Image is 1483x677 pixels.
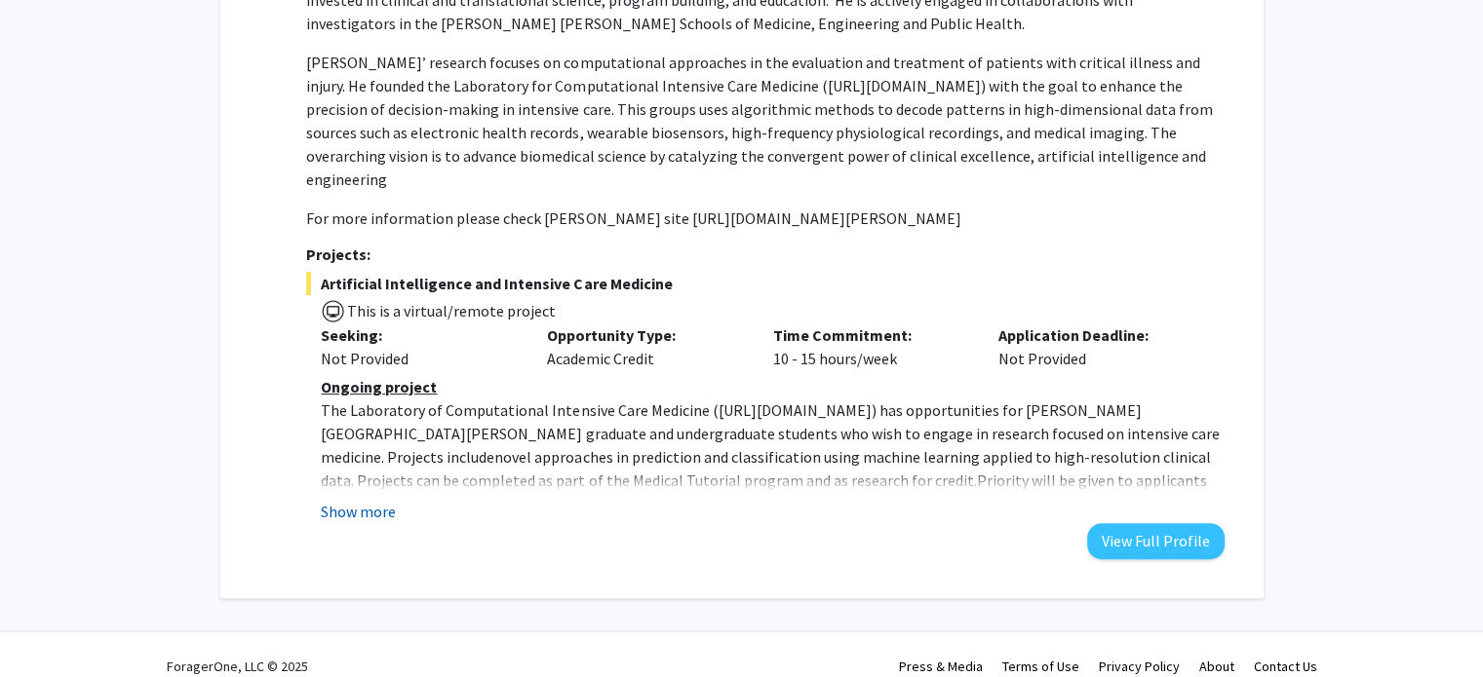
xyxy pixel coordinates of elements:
p: For more information please check [PERSON_NAME] site [URL][DOMAIN_NAME][PERSON_NAME] [306,207,1224,230]
a: Terms of Use [1002,658,1079,675]
a: Contact Us [1254,658,1317,675]
span: Artificial Intelligence and Intensive Care Medicine [306,272,1224,295]
a: Press & Media [899,658,983,675]
u: Ongoing project [321,377,437,396]
p: Application Deadline: [998,323,1195,347]
p: [URL][DOMAIN_NAME] Priority will be given to applicants who have completed coursework or have a d... [321,398,1224,609]
a: About [1199,658,1234,675]
button: Show more [321,500,396,523]
span: ) has opportunities for [PERSON_NAME][GEOGRAPHIC_DATA][PERSON_NAME] graduate and undergraduate st... [321,400,1219,467]
span: novel approaches in prediction and classification using machine learning applied to high-resoluti... [321,447,1210,490]
div: Academic Credit [532,323,759,370]
div: Not Provided [984,323,1210,370]
div: 10 - 15 hours/week [758,323,984,370]
p: Time Commitment: [772,323,969,347]
span: The Laboratory of Computational Intensive Care Medicine ( [321,400,718,420]
iframe: Chat [15,589,83,662]
button: View Full Profile [1087,523,1225,559]
p: Opportunity Type: [547,323,744,347]
span: This is a virtual/remote project [345,301,556,320]
p: Seeking: [321,323,518,347]
div: Not Provided [321,347,518,370]
p: [PERSON_NAME]’ research focuses on computational approaches in the evaluation and treatment of pa... [306,51,1224,191]
strong: Projects: [306,244,371,264]
a: Privacy Policy [1099,658,1180,675]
